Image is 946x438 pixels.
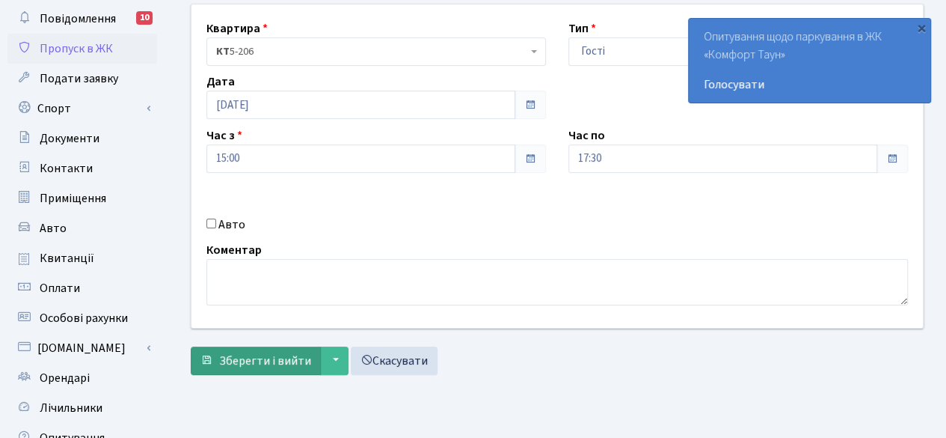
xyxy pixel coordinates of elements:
span: Приміщення [40,190,106,207]
b: КТ [216,44,230,59]
a: Голосувати [704,76,915,94]
a: Спорт [7,94,157,124]
label: Час з [206,127,242,145]
span: Пропуск в ЖК [40,40,113,57]
a: Авто [7,213,157,243]
a: Приміщення [7,183,157,213]
span: Документи [40,130,99,147]
a: Контакти [7,153,157,183]
button: Зберегти і вийти [191,347,321,375]
label: Авто [218,216,245,234]
a: Повідомлення10 [7,4,157,34]
span: Зберегти і вийти [219,353,311,369]
label: Квартира [206,19,268,37]
label: Тип [568,19,596,37]
a: Лічильники [7,393,157,423]
a: Подати заявку [7,64,157,94]
span: Контакти [40,160,93,177]
span: Оплати [40,280,80,296]
a: [DOMAIN_NAME] [7,333,157,363]
a: Квитанції [7,243,157,273]
span: Подати заявку [40,70,118,87]
span: Орендарі [40,370,90,386]
a: Особові рахунки [7,303,157,333]
span: <b>КТ</b>&nbsp;&nbsp;&nbsp;&nbsp;5-206 [216,44,527,59]
a: Оплати [7,273,157,303]
span: Лічильники [40,400,102,416]
a: Пропуск в ЖК [7,34,157,64]
a: Скасувати [351,347,437,375]
span: Повідомлення [40,10,116,27]
span: Особові рахунки [40,310,128,326]
div: × [914,20,929,35]
a: Орендарі [7,363,157,393]
label: Дата [206,73,235,91]
div: Опитування щодо паркування в ЖК «Комфорт Таун» [689,19,930,103]
a: Документи [7,124,157,153]
span: Авто [40,220,67,237]
label: Час по [568,127,605,145]
label: Коментар [206,241,262,259]
span: <b>КТ</b>&nbsp;&nbsp;&nbsp;&nbsp;5-206 [206,37,546,66]
div: 10 [136,11,153,25]
span: Квитанції [40,250,94,267]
